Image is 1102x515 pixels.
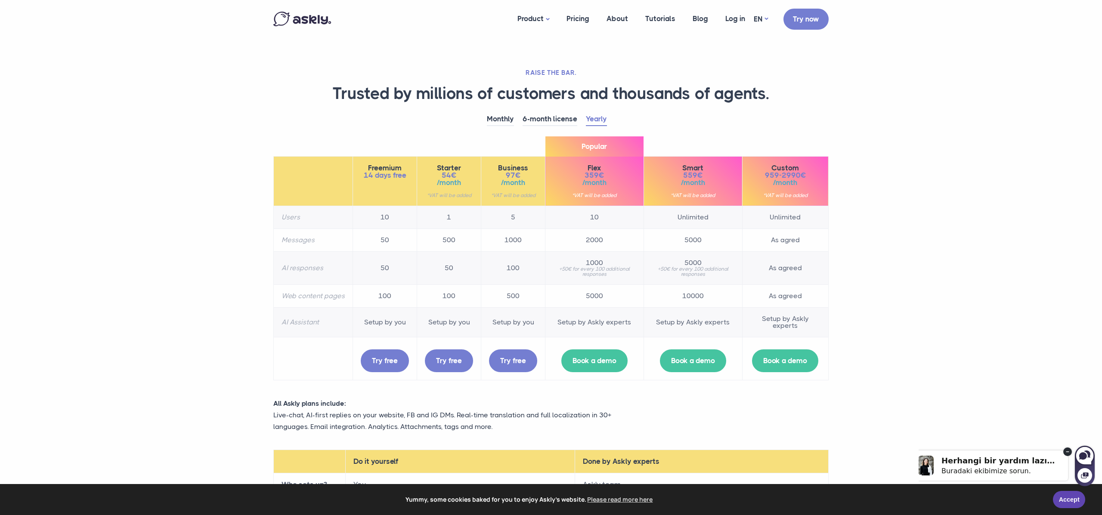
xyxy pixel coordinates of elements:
[481,206,545,228] td: 5
[558,2,598,35] a: Pricing
[481,251,545,284] td: 100
[652,172,734,179] span: 559€
[750,172,820,179] span: 959-2990€
[489,172,537,179] span: 97€
[750,265,820,271] span: As agreed
[353,228,417,251] td: 50
[652,259,734,266] span: 5000
[652,179,734,186] span: /month
[644,228,742,251] td: 5000
[361,349,409,372] a: Try free
[274,228,353,251] th: Messages
[750,179,820,186] span: /month
[684,2,717,35] a: Blog
[509,2,558,36] a: Product
[489,349,537,372] a: Try free
[644,206,742,228] td: Unlimited
[553,164,636,172] span: Flex
[553,172,636,179] span: 359€
[652,164,734,172] span: Smart
[346,473,575,496] td: You
[489,179,537,186] span: /month
[742,307,828,337] td: Setup by Askly experts
[586,113,607,126] a: Yearly
[481,284,545,307] td: 500
[417,228,481,251] td: 500
[561,349,628,372] a: Book a demo
[23,32,137,40] div: Buradaki ekibimize sorun.
[274,206,353,228] th: Users
[742,206,828,228] td: Unlimited
[417,206,481,228] td: 1
[750,193,820,198] small: *VAT will be added
[487,113,514,126] a: Monthly
[425,349,473,372] a: Try free
[489,164,537,172] span: Business
[553,193,636,198] small: *VAT will be added
[417,251,481,284] td: 50
[274,307,353,337] th: AI Assistant
[717,2,754,35] a: Log in
[553,259,636,266] span: 1000
[417,307,481,337] td: Setup by you
[575,473,829,496] td: Askly team
[425,179,473,186] span: /month
[361,164,409,172] span: Freemium
[353,307,417,337] td: Setup by you
[273,83,829,104] h1: Trusted by millions of customers and thousands of agents.
[361,172,409,179] span: 14 days free
[1053,491,1085,508] a: Accept
[274,284,353,307] th: Web content pages
[783,9,829,30] a: Try now
[489,193,537,198] small: *VAT will be added
[598,2,637,35] a: About
[273,409,639,432] p: Live-chat, AI-first replies on your website, FB and IG DMs. Real-time translation and full locali...
[754,13,768,25] a: EN
[919,435,1096,487] iframe: Askly chat
[545,206,644,228] td: 10
[273,68,829,77] h2: RAISE THE BAR.
[417,284,481,307] td: 100
[273,399,346,407] strong: All Askly plans include:
[346,450,575,473] th: Do it yourself
[750,293,820,299] span: As agreed
[425,193,473,198] small: *VAT will be added
[637,2,684,35] a: Tutorials
[353,206,417,228] td: 10
[425,172,473,179] span: 54€
[750,164,820,172] span: Custom
[545,136,644,157] span: Popular
[23,22,137,31] div: Herhangi bir yardım lazım mı?
[274,473,346,496] th: Who sets up?
[425,164,473,172] span: Starter
[660,349,726,372] a: Book a demo
[481,307,545,337] td: Setup by you
[652,266,734,277] small: +50€ for every 100 additional responses
[274,251,353,284] th: AI responses
[353,251,417,284] td: 50
[644,307,742,337] td: Setup by Askly experts
[353,284,417,307] td: 100
[273,12,331,26] img: Askly
[523,113,577,126] a: 6-month license
[481,228,545,251] td: 1000
[752,349,818,372] a: Book a demo
[644,284,742,307] td: 10000
[575,450,829,473] th: Done by Askly experts
[545,228,644,251] td: 2000
[12,493,1047,506] span: Yummy, some cookies baked for you to enjoy Askly's website.
[545,284,644,307] td: 5000
[545,307,644,337] td: Setup by Askly experts
[742,228,828,251] td: As agred
[553,266,636,277] small: +50€ for every 100 additional responses
[652,193,734,198] small: *VAT will be added
[553,179,636,186] span: /month
[586,493,654,506] a: learn more about cookies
